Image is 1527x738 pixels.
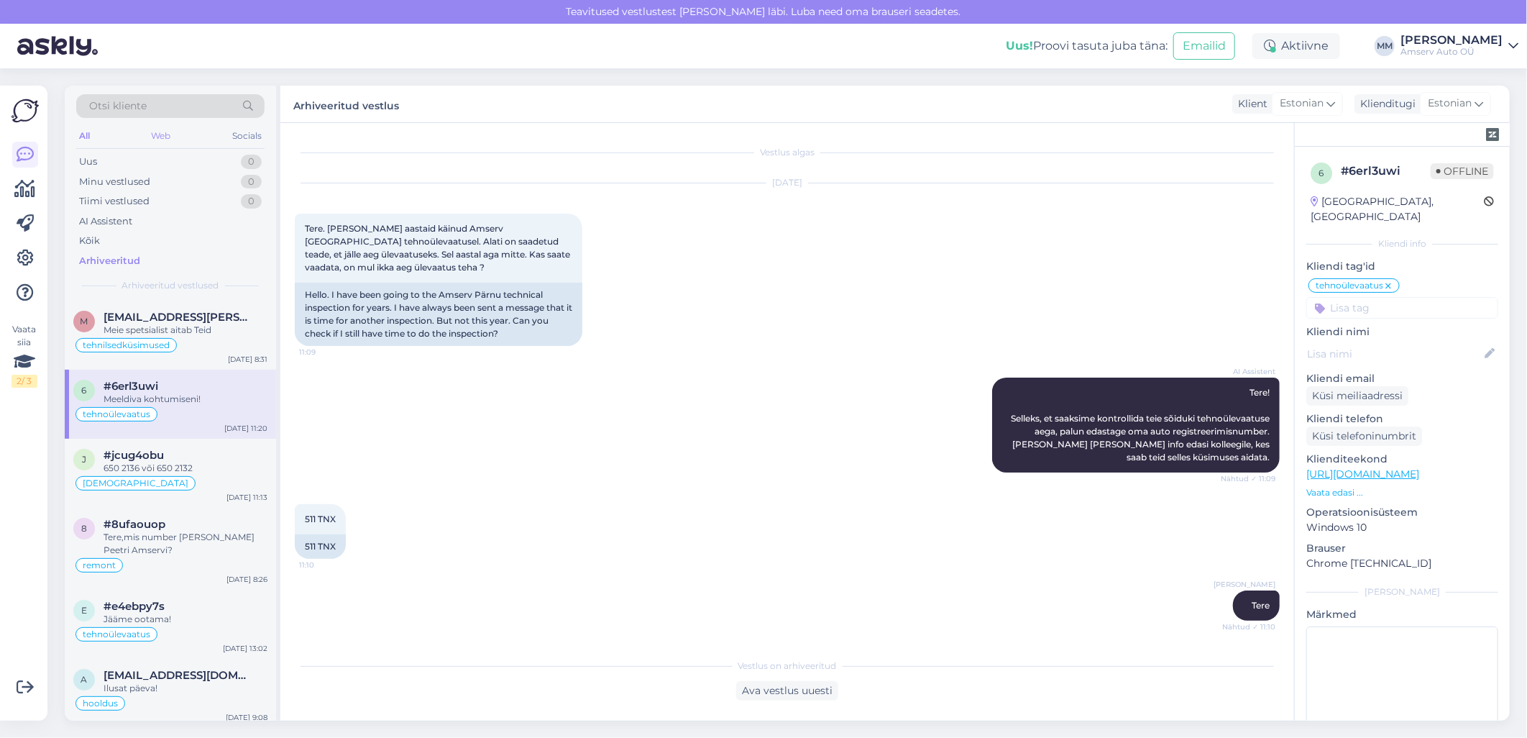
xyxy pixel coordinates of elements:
[1319,168,1324,178] span: 6
[82,385,87,396] span: 6
[79,155,97,169] div: Uus
[122,279,219,292] span: Arhiveeritud vestlused
[1221,621,1275,632] span: Nähtud ✓ 11:10
[305,223,572,273] span: Tere. [PERSON_NAME] aastaid käinud Amserv [GEOGRAPHIC_DATA] tehnoülevaatusel. Alati on saadetud t...
[76,127,93,145] div: All
[1306,505,1498,520] p: Operatsioonisüsteem
[1306,486,1498,499] p: Vaata edasi ...
[1306,607,1498,622] p: Märkmed
[83,341,170,350] span: tehnilsedküsimused
[1316,281,1383,290] span: tehnoülevaatus
[79,194,150,209] div: Tiimi vestlused
[104,669,253,682] span: artjom1122@mail.ee
[1306,427,1422,446] div: Küsi telefoninumbrit
[736,681,838,701] div: Ava vestlus uuesti
[241,175,262,189] div: 0
[1306,259,1498,274] p: Kliendi tag'id
[1306,468,1419,480] a: [URL][DOMAIN_NAME]
[81,605,87,616] span: e
[104,613,267,626] div: Jääme ootama!
[1306,411,1498,427] p: Kliendi telefon
[79,234,100,248] div: Kõik
[1306,586,1498,598] div: [PERSON_NAME]
[104,380,158,393] span: #6erl3uwi
[1306,237,1498,250] div: Kliendi info
[79,254,140,268] div: Arhiveeritud
[738,660,837,673] span: Vestlus on arhiveeritud
[1221,473,1275,484] span: Nähtud ✓ 11:09
[1375,36,1395,56] div: MM
[226,492,267,503] div: [DATE] 11:13
[1252,33,1340,59] div: Aktiivne
[1306,386,1408,406] div: Küsi meiliaadressi
[295,176,1280,189] div: [DATE]
[1006,39,1033,53] b: Uus!
[1428,96,1472,111] span: Estonian
[1221,366,1275,377] span: AI Assistent
[1341,163,1431,180] div: # 6erl3uwi
[1232,96,1267,111] div: Klient
[241,155,262,169] div: 0
[83,561,116,570] span: remont
[1354,96,1416,111] div: Klienditugi
[1306,452,1498,467] p: Klienditeekond
[89,99,147,114] span: Otsi kliente
[83,699,118,708] span: hooldus
[1006,37,1168,55] div: Proovi tasuta juba täna:
[104,449,164,462] span: #jcug4obu
[241,194,262,209] div: 0
[12,375,37,388] div: 2 / 3
[81,316,88,327] span: M
[1400,35,1503,46] div: [PERSON_NAME]
[104,324,267,337] div: Meie spetsialist aitab Teid
[293,94,399,114] label: Arhiveeritud vestlus
[81,523,87,534] span: 8
[83,630,150,639] span: tehnoülevaatus
[1252,600,1270,611] span: Tere
[223,643,267,654] div: [DATE] 13:02
[1280,96,1324,111] span: Estonian
[104,531,267,557] div: Tere,mis number [PERSON_NAME] Peetri Amservi?
[149,127,174,145] div: Web
[104,393,267,406] div: Meeldiva kohtumiseni!
[1173,32,1235,60] button: Emailid
[299,560,353,570] span: 11:10
[1400,35,1518,58] a: [PERSON_NAME]Amserv Auto OÜ
[299,347,353,357] span: 11:09
[12,323,37,388] div: Vaata siia
[295,283,582,346] div: Hello. I have been going to the Amserv Pärnu technical inspection for years. I have always been s...
[295,534,346,559] div: 511 TNX
[1306,541,1498,556] p: Brauser
[1306,556,1498,571] p: Chrome [TECHNICAL_ID]
[83,479,188,488] span: [DEMOGRAPHIC_DATA]
[104,600,165,613] span: #e4ebpy7s
[226,712,267,723] div: [DATE] 9:08
[79,214,132,229] div: AI Assistent
[1431,163,1494,179] span: Offline
[104,311,253,324] span: Marii.engelman@myfitness.ee
[1214,579,1275,590] span: [PERSON_NAME]
[229,127,265,145] div: Socials
[1311,194,1484,224] div: [GEOGRAPHIC_DATA], [GEOGRAPHIC_DATA]
[82,454,86,465] span: j
[79,175,150,189] div: Minu vestlused
[104,462,267,475] div: 650 2136 või 650 2132
[1306,520,1498,535] p: Windows 10
[1306,371,1498,386] p: Kliendi email
[224,423,267,434] div: [DATE] 11:20
[83,410,150,419] span: tehnoülevaatus
[305,514,336,524] span: 511 TNX
[295,146,1280,159] div: Vestlus algas
[1400,46,1503,58] div: Amserv Auto OÜ
[1307,346,1482,362] input: Lisa nimi
[228,354,267,365] div: [DATE] 8:31
[1486,128,1499,141] img: zendesk
[226,574,267,585] div: [DATE] 8:26
[12,97,39,124] img: Askly Logo
[104,518,165,531] span: #8ufaouop
[104,682,267,695] div: Ilusat päeva!
[1306,324,1498,340] p: Kliendi nimi
[81,674,88,685] span: a
[1306,297,1498,319] input: Lisa tag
